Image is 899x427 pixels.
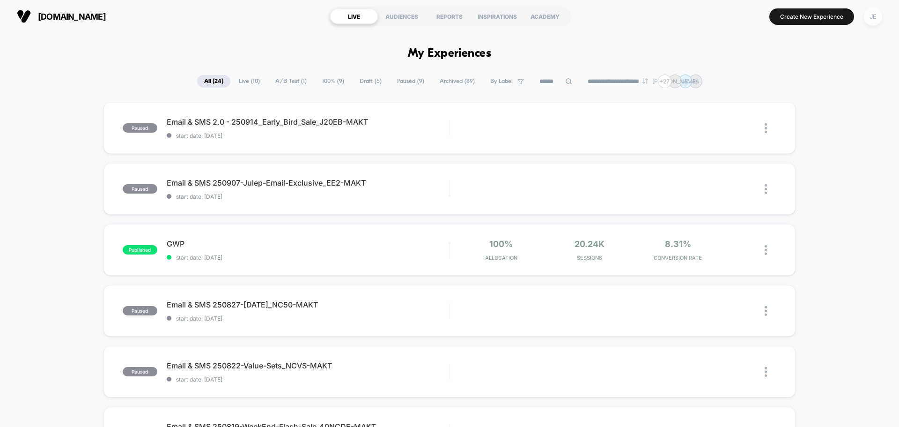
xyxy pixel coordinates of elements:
span: start date: [DATE] [167,193,449,200]
span: 100% ( 9 ) [315,75,351,88]
span: Allocation [485,255,517,261]
img: close [765,184,767,194]
span: Email & SMS 250822-Value-Sets_NCVS-MAKT [167,361,449,370]
span: published [123,245,157,255]
button: JE [861,7,885,26]
div: AUDIENCES [378,9,426,24]
span: 20.24k [575,239,604,249]
p: [PERSON_NAME] [652,78,698,85]
div: + 27 [658,75,671,88]
img: Visually logo [17,9,31,23]
span: start date: [DATE] [167,315,449,322]
span: All ( 24 ) [197,75,230,88]
span: Email & SMS 250907-Julep-Email-Exclusive_EE2-MAKT [167,178,449,187]
button: Create New Experience [769,8,854,25]
img: close [765,306,767,316]
span: Paused ( 9 ) [390,75,431,88]
img: close [765,367,767,377]
span: paused [123,367,157,376]
div: LIVE [330,9,378,24]
span: Draft ( 5 ) [353,75,389,88]
span: CONVERSION RATE [636,255,720,261]
span: start date: [DATE] [167,132,449,139]
div: INSPIRATIONS [473,9,521,24]
img: end [642,78,648,84]
span: 8.31% [665,239,691,249]
span: start date: [DATE] [167,376,449,383]
h1: My Experiences [408,47,492,60]
span: paused [123,184,157,194]
span: Live ( 10 ) [232,75,267,88]
img: close [765,245,767,255]
img: close [765,123,767,133]
span: A/B Test ( 1 ) [268,75,314,88]
span: 100% [489,239,513,249]
span: Email & SMS 250827-[DATE]_NC50-MAKT [167,300,449,309]
span: Sessions [548,255,632,261]
button: [DOMAIN_NAME] [14,9,109,24]
div: ACADEMY [521,9,569,24]
span: Email & SMS 2.0 - 250914_Early_Bird_Sale_J20EB-MAKT [167,117,449,127]
span: paused [123,123,157,133]
span: By Label [490,78,513,85]
span: GWP [167,239,449,248]
span: Archived ( 89 ) [433,75,482,88]
span: paused [123,306,157,315]
span: [DOMAIN_NAME] [38,12,106,22]
span: start date: [DATE] [167,254,449,261]
div: REPORTS [426,9,473,24]
div: JE [864,7,882,26]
